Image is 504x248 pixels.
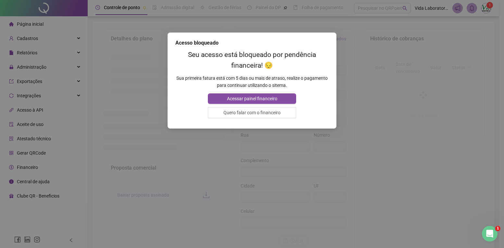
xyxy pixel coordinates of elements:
p: Sua primeira fatura está com 5 dias ou mais de atraso, realize o pagamento para continuar utiliza... [175,75,329,89]
h2: Seu acesso está bloqueado por pendência financeira! 😔 [175,49,329,71]
button: Quero falar com o financeiro [208,107,296,118]
span: Acessar painel financeiro [227,95,277,102]
span: 1 [495,226,500,231]
div: Acesso bloqueado [175,39,329,47]
button: Acessar painel financeiro [208,93,296,104]
iframe: Intercom live chat [482,226,498,241]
